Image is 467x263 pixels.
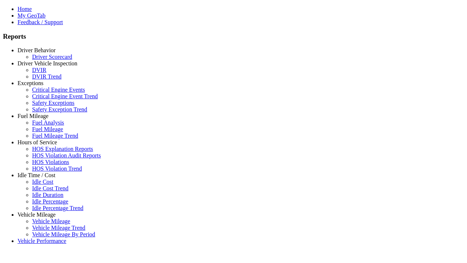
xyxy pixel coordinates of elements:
a: Fuel Mileage [32,126,63,132]
a: Hours of Service [18,139,57,145]
a: Vehicle Performance [18,238,66,244]
a: HOS Violation Trend [32,165,82,172]
a: Vehicle Mileage By Period [32,231,95,237]
a: Feedback / Support [18,19,63,25]
h3: Reports [3,33,464,41]
a: HOS Violations [32,159,69,165]
a: Fuel Mileage [18,113,49,119]
a: Vehicle Mileage [18,211,55,218]
a: DVIR [32,67,46,73]
a: Idle Percentage [32,198,68,205]
a: Driver Vehicle Inspection [18,60,77,66]
a: My GeoTab [18,12,46,19]
a: Idle Cost Trend [32,185,69,191]
a: Vehicle Mileage [32,218,70,224]
a: DVIR Trend [32,73,61,80]
a: Driver Behavior [18,47,55,53]
a: HOS Explanation Reports [32,146,93,152]
a: Idle Time / Cost [18,172,55,178]
a: Safety Exception Trend [32,106,87,113]
a: Fuel Analysis [32,119,64,126]
a: Idle Cost [32,179,53,185]
a: Critical Engine Event Trend [32,93,98,99]
a: HOS Violation Audit Reports [32,152,101,159]
a: Idle Percentage Trend [32,205,83,211]
a: Critical Engine Events [32,87,85,93]
a: Vehicle Mileage Trend [32,225,85,231]
a: Idle Duration [32,192,63,198]
a: Safety Exceptions [32,100,74,106]
a: Fuel Mileage Trend [32,133,78,139]
a: Exceptions [18,80,43,86]
a: Driver Scorecard [32,54,72,60]
a: Home [18,6,32,12]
